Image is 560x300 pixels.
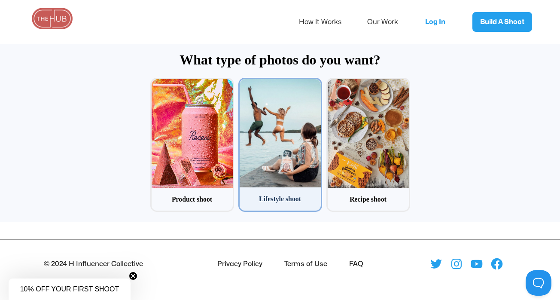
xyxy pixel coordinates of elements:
[214,258,262,269] li: Privacy Policy
[367,13,410,31] a: Our Work
[472,12,532,32] a: Build A Shoot
[281,258,327,269] li: Terms of Use
[346,258,363,269] li: FAQ
[20,285,119,293] span: 10% OFF YOUR FIRST SHOOT
[526,270,551,296] iframe: Toggle Customer Support
[417,8,460,36] a: Log In
[44,258,143,269] div: © 2024 H Influencer Collective
[9,279,131,300] div: 10% OFF YOUR FIRST SHOOTClose teaser
[299,13,353,31] a: How It Works
[129,272,137,280] button: Close teaser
